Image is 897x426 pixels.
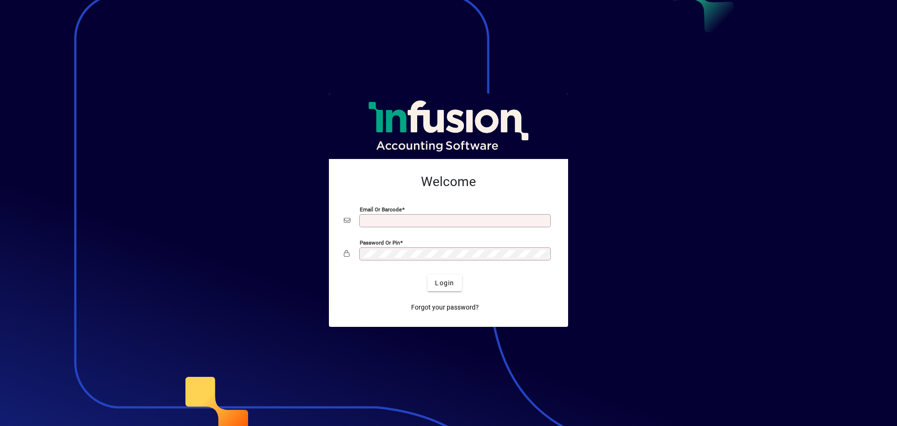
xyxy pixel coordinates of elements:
[360,239,400,246] mat-label: Password or Pin
[407,299,483,316] a: Forgot your password?
[360,206,402,213] mat-label: Email or Barcode
[411,303,479,312] span: Forgot your password?
[427,274,462,291] button: Login
[344,174,553,190] h2: Welcome
[435,278,454,288] span: Login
